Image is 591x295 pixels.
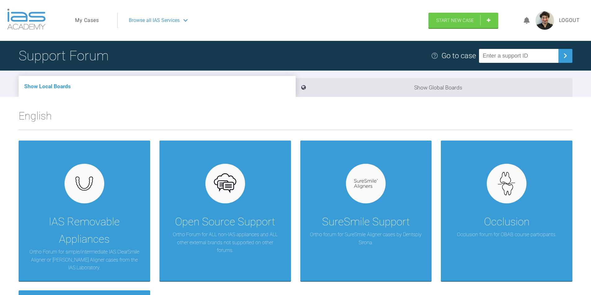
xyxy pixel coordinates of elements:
[441,50,476,62] div: Go to case
[19,107,572,130] h2: English
[310,231,423,246] p: Ortho forum for SureSmile Aligner cases by Dentsply Sirona.
[28,213,141,248] div: IAS Removable Appliances
[535,11,554,30] img: profile.png
[75,16,99,24] a: My Cases
[441,141,572,281] a: OcclusionOcclusion forum for OBAB course participants.
[296,78,573,97] li: Show Global Boards
[322,213,410,231] div: SureSmile Support
[175,213,275,231] div: Open Source Support
[457,231,556,239] p: Occlusion forum for OBAB course participants.
[436,18,474,23] span: Start New Case
[495,172,519,196] img: occlusion.8ff7a01c.svg
[159,141,291,281] a: Open Source SupportOrtho Forum for ALL non-IAS appliances and ALL other external brands not suppo...
[560,51,570,61] img: chevronRight.28bd32b0.svg
[129,16,180,24] span: Browse all IAS Services
[300,141,432,281] a: SureSmile SupportOrtho forum for SureSmile Aligner cases by Dentsply Sirona.
[428,13,498,28] a: Start New Case
[7,9,46,30] img: logo-light.3e3ef733.png
[479,49,558,63] input: Enter a support ID
[484,213,530,231] div: Occlusion
[19,141,150,281] a: IAS Removable AppliancesOrtho Forum for simple/intermediate IAS ClearSmile Aligner or [PERSON_NAM...
[354,179,378,189] img: suresmile.935bb804.svg
[72,175,96,193] img: removables.927eaa4e.svg
[213,172,237,196] img: opensource.6e495855.svg
[169,231,282,254] p: Ortho Forum for ALL non-IAS appliances and ALL other external brands not supported on other forums.
[28,248,141,272] p: Ortho Forum for simple/intermediate IAS ClearSmile Aligner or [PERSON_NAME] Aligner cases from th...
[19,76,296,97] li: Show Local Boards
[559,16,580,24] a: Logout
[19,45,109,67] h1: Support Forum
[431,52,438,59] img: help.e70b9f3d.svg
